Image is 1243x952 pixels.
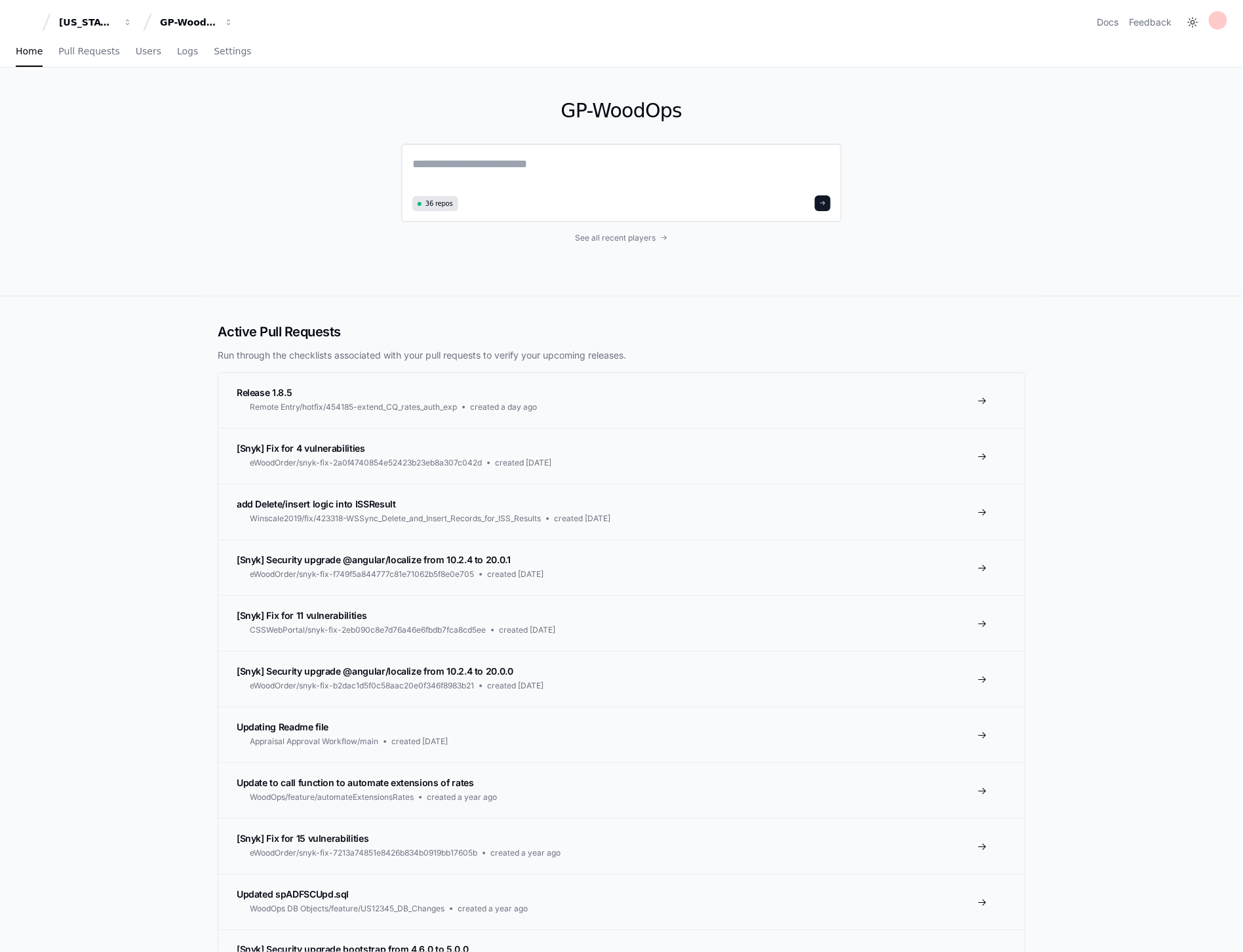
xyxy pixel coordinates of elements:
a: [Snyk] Fix for 4 vulnerabilitieseWoodOrder/snyk-fix-2a0f4740854e52423b23eb8a307c042dcreated [DATE] [218,428,1025,484]
span: See all recent players [576,233,656,243]
span: eWoodOrder/snyk-fix-b2dac1d5f0c58aac20e0f346f8983b21 [250,681,474,691]
span: Logs [177,47,198,55]
span: [Snyk] Security upgrade @angular/localize from 10.2.4 to 20.0.1 [237,554,511,565]
span: created [DATE] [554,513,610,524]
span: created [DATE] [487,681,543,691]
span: add Delete/insert logic into ISSResult [237,498,396,509]
a: Docs [1097,16,1119,29]
a: [Snyk] Security upgrade @angular/localize from 10.2.4 to 20.0.1eWoodOrder/snyk-fix-f749f5a844777c... [218,540,1025,595]
span: 36 repos [425,199,453,208]
span: Winscale2019/fix/423318-WSSync_Delete_and_Insert_Records_for_ISS_Results [250,513,541,524]
span: Users [136,47,161,55]
span: Updating Readme file [237,721,328,732]
span: [Snyk] Security upgrade @angular/localize from 10.2.4 to 20.0.0 [237,665,513,677]
a: [Snyk] Fix for 15 vulnerabilitieseWoodOrder/snyk-fix-7213a74851e8426b834b0919bb17605bcreated a ye... [218,818,1025,874]
span: created a year ago [490,848,561,858]
a: Logs [177,37,198,67]
span: created a day ago [470,402,537,412]
span: Home [16,47,43,55]
span: eWoodOrder/snyk-fix-2a0f4740854e52423b23eb8a307c042d [250,458,482,468]
span: Release 1.8.5 [237,387,292,398]
h1: GP-WoodOps [401,99,842,123]
a: Release 1.8.5Remote Entry/hotfix/454185-extend_CQ_rates_auth_expcreated a day ago [218,373,1025,428]
a: Pull Requests [58,37,119,67]
a: Update to call function to automate extensions of ratesWoodOps/feature/automateExtensionsRatescre... [218,763,1025,818]
span: WoodOps/feature/automateExtensionsRates [250,792,414,803]
span: CSSWebPortal/snyk-fix-2eb090c8e7d76a46e6fbdb7fca8cd5ee [250,625,486,635]
a: Users [136,37,161,67]
div: GP-WoodOps [160,16,216,29]
span: [Snyk] Fix for 15 vulnerabilities [237,833,368,844]
span: [Snyk] Fix for 4 vulnerabilities [237,443,365,454]
span: created a year ago [458,903,528,914]
span: Update to call function to automate extensions of rates [237,777,474,788]
span: Pull Requests [58,47,119,55]
a: add Delete/insert logic into ISSResultWinscale2019/fix/423318-WSSync_Delete_and_Insert_Records_fo... [218,484,1025,540]
p: Run through the checklists associated with your pull requests to verify your upcoming releases. [218,349,1025,362]
button: [US_STATE] Pacific [54,10,138,34]
span: Remote Entry/hotfix/454185-extend_CQ_rates_auth_exp [250,402,457,412]
a: See all recent players [401,233,842,243]
span: created [DATE] [495,458,551,468]
a: Updated spADFSCUpd.sqlWoodOps DB Objects/feature/US12345_DB_Changescreated a year ago [218,874,1025,930]
span: created [DATE] [487,569,543,580]
span: Settings [214,47,251,55]
span: Appraisal Approval Workflow/main [250,736,378,747]
span: [Snyk] Fix for 11 vulnerabilities [237,610,366,621]
span: eWoodOrder/snyk-fix-f749f5a844777c81e71062b5f8e0e705 [250,569,474,580]
button: GP-WoodOps [155,10,239,34]
span: Updated spADFSCUpd.sql [237,888,349,900]
a: [Snyk] Security upgrade @angular/localize from 10.2.4 to 20.0.0eWoodOrder/snyk-fix-b2dac1d5f0c58a... [218,651,1025,707]
div: [US_STATE] Pacific [59,16,115,29]
span: WoodOps DB Objects/feature/US12345_DB_Changes [250,903,444,914]
h2: Active Pull Requests [218,323,1025,341]
a: Updating Readme fileAppraisal Approval Workflow/maincreated [DATE] [218,707,1025,763]
a: Settings [214,37,251,67]
a: Home [16,37,43,67]
button: Feedback [1130,16,1172,29]
span: created [DATE] [391,736,448,747]
span: created [DATE] [499,625,555,635]
span: created a year ago [427,792,497,803]
span: eWoodOrder/snyk-fix-7213a74851e8426b834b0919bb17605b [250,848,477,858]
a: [Snyk] Fix for 11 vulnerabilitiesCSSWebPortal/snyk-fix-2eb090c8e7d76a46e6fbdb7fca8cd5eecreated [D... [218,595,1025,651]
